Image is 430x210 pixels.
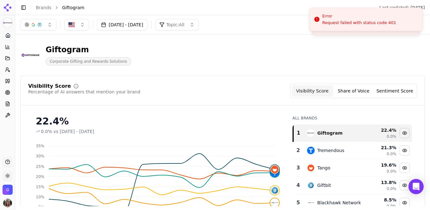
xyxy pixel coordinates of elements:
div: All Brands [292,116,412,121]
img: Valerie Leary [3,199,12,207]
button: Hide tango data [400,163,410,173]
div: Last updated: [DATE] [379,5,425,10]
tr: 2tremendousTremendous21.3%0.0%Hide tremendous data [293,142,412,159]
nav: breadcrumb [36,4,367,11]
button: Share of Voice [333,85,374,97]
img: United States [68,22,75,28]
div: 22.4% [36,116,280,127]
img: giftbit [270,186,279,195]
img: giftogram [307,129,315,137]
button: Open user button [3,199,12,207]
span: vs [DATE] - [DATE] [54,128,94,135]
div: Tango [317,165,330,171]
div: Open Intercom Messenger [408,179,424,194]
tspan: 25% [36,164,44,169]
tspan: 15% [36,185,44,189]
button: [DATE] - [DATE] [97,19,147,30]
img: blackhawk network [270,198,279,207]
button: Hide giftogram data [400,128,410,138]
tr: 4giftbitGiftbit13.8%0.0%Hide giftbit data [293,177,412,194]
div: Visibility Score [28,84,71,89]
span: Corporate Gifting and Rewards Solutions [46,57,131,66]
div: 19.6 % [366,162,396,168]
button: Open organization switcher [3,185,13,195]
div: 5 [296,199,301,207]
div: Blackhawk Network [317,200,361,206]
span: 0.0% [387,204,396,209]
tr: 1giftogramGiftogram22.4%0.0%Hide giftogram data [293,124,412,142]
div: 22.4 % [366,127,396,133]
div: Giftbit [317,182,331,188]
div: 8.5 % [366,197,396,203]
div: 2 [296,147,301,154]
div: Percentage of AI answers that mention your brand [28,89,140,95]
button: Hide giftbit data [400,180,410,190]
span: 0.0% [387,186,396,191]
button: Sentiment Score [374,85,415,97]
tr: 3tangoTango19.6%0.0%Hide tango data [293,159,412,177]
div: Giftogram [317,130,343,136]
span: 0.0% [41,128,52,135]
button: Current brand: Giftogram [3,18,13,28]
img: Giftogram [3,18,13,28]
img: tango [270,165,279,174]
button: Hide tremendous data [400,145,410,156]
img: Giftogram [20,45,41,65]
div: 4 [296,181,301,189]
span: Topic: All [166,22,184,28]
tspan: 10% [36,195,44,199]
div: Tremendous [317,147,344,154]
div: 13.8 % [366,179,396,186]
span: 0.0% [387,151,396,156]
span: Giftogram [62,4,84,11]
div: 3 [296,164,301,172]
a: Brands [36,5,51,10]
div: Error [322,13,396,19]
div: 1 [296,129,301,137]
div: Request failed with status code 401 [322,20,396,26]
span: 0.0% [387,134,396,139]
img: Giftogram [3,185,13,195]
div: 21.3 % [366,144,396,151]
img: tango [307,164,315,172]
tspan: 30% [36,154,44,158]
tspan: 35% [36,144,44,148]
img: giftbit [307,181,315,189]
button: Visibility Score [292,85,333,97]
button: Hide blackhawk network data [400,198,410,208]
span: 0.0% [387,169,396,174]
img: tremendous [307,147,315,154]
div: Giftogram [46,45,131,55]
img: blackhawk network [307,199,315,207]
tspan: 20% [36,175,44,179]
tspan: 5% [38,205,44,209]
